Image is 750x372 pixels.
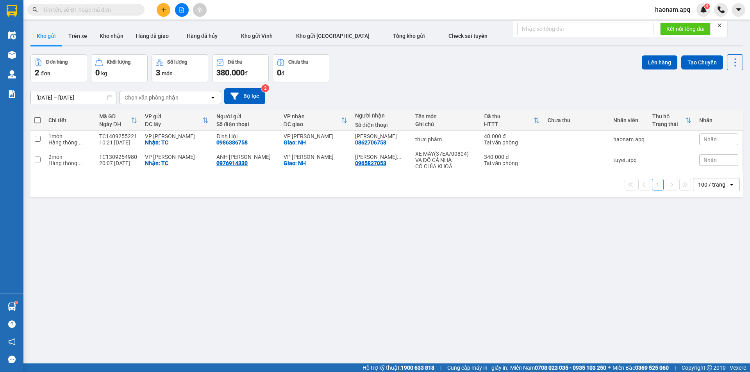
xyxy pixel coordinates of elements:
button: plus [157,3,170,17]
div: Nhận: TC [145,160,209,166]
span: Kho gửi Vinh [241,33,273,39]
span: plus [161,7,166,12]
div: VP [PERSON_NAME] [145,154,209,160]
button: Bộ lọc [224,88,265,104]
img: solution-icon [8,90,16,98]
span: Miền Bắc [612,363,669,372]
img: warehouse-icon [8,31,16,39]
span: Miền Nam [510,363,606,372]
svg: open [210,94,216,101]
div: C HUYỀN [355,133,407,139]
div: XE MÁY(37EA/00804) VÀ ĐỒ CÁ NHẬ [415,151,477,163]
div: thực phẩm [415,136,477,142]
span: ... [77,139,82,146]
div: CÓ CHÌA KHOÁ [415,163,477,169]
img: logo-vxr [7,5,17,17]
div: Đơn hàng [46,59,68,65]
span: copyright [707,365,712,370]
img: warehouse-icon [8,303,16,311]
div: 0976914330 [216,160,248,166]
div: Tên món [415,113,477,119]
div: TC1309254980 [99,154,137,160]
span: 0 [277,68,281,77]
th: Toggle SortBy [95,110,141,131]
div: Người nhận [355,112,407,119]
strong: 0708 023 035 - 0935 103 250 [535,365,606,371]
div: ĐC lấy [145,121,202,127]
svg: open [729,182,735,188]
div: Chọn văn phòng nhận [125,94,179,101]
div: 2 món [48,154,91,160]
img: icon-new-feature [700,6,707,13]
div: 0986386758 [216,139,248,146]
span: Nhãn [704,136,717,142]
div: Ngày ĐH [99,121,131,127]
span: 0 [95,68,100,77]
div: VP nhận [284,113,341,119]
div: ANH LƯƠNG HỒNG ANH [355,154,407,160]
span: | [675,363,676,372]
button: Lên hàng [642,55,677,69]
button: Đã thu380.000đ [212,54,269,82]
span: Nhãn [704,157,717,163]
span: Hỗ trợ kỹ thuật: [362,363,434,372]
div: Khối lượng [107,59,130,65]
span: đ [245,70,248,77]
span: Kết nối tổng đài [666,25,704,33]
button: caret-down [732,3,745,17]
div: 1 món [48,133,91,139]
span: 4 [705,4,708,9]
span: notification [8,338,16,345]
div: Hàng thông thường [48,160,91,166]
th: Toggle SortBy [141,110,212,131]
span: aim [197,7,202,12]
div: Thu hộ [652,113,685,119]
strong: 0369 525 060 [635,365,669,371]
input: Tìm tên, số ĐT hoặc mã đơn [43,5,135,14]
span: caret-down [735,6,742,13]
span: 380.000 [216,68,245,77]
div: TC1409255221 [99,133,137,139]
div: ANH LƯƠNG VĂN PHI [216,154,275,160]
input: Nhập số tổng đài [517,23,654,35]
div: Số lượng [167,59,187,65]
div: 0965827053 [355,160,386,166]
span: Hàng đã hủy [187,33,218,39]
div: Đã thu [228,59,242,65]
div: Đình Hội [216,133,275,139]
div: Số điện thoại [216,121,275,127]
div: Chi tiết [48,117,91,123]
div: 10:21 [DATE] [99,139,137,146]
div: ĐC giao [284,121,341,127]
span: | [440,363,441,372]
span: Kho gửi [GEOGRAPHIC_DATA] [296,33,370,39]
div: Hàng thông thường [48,139,91,146]
div: Nhận: TC [145,139,209,146]
button: Hàng đã giao [130,27,175,45]
th: Toggle SortBy [280,110,351,131]
div: Nhãn [699,117,738,123]
button: Khối lượng0kg [91,54,148,82]
div: Chưa thu [548,117,605,123]
button: Kho gửi [30,27,62,45]
span: kg [101,70,107,77]
div: Giao: NH [284,160,347,166]
button: 1 [652,179,664,190]
span: file-add [179,7,184,12]
div: 100 / trang [698,181,725,189]
span: đ [281,70,284,77]
div: 0862706758 [355,139,386,146]
span: Tổng kho gửi [393,33,425,39]
div: VP [PERSON_NAME] [284,133,347,139]
div: VP [PERSON_NAME] [145,133,209,139]
div: Giao: NH [284,139,347,146]
div: VP [PERSON_NAME] [284,154,347,160]
button: Kết nối tổng đài [660,23,711,35]
span: ⚪️ [608,366,611,369]
button: Đơn hàng2đơn [30,54,87,82]
button: Kho nhận [93,27,130,45]
button: Chưa thu0đ [273,54,329,82]
span: 3 [156,68,160,77]
sup: 2 [261,84,269,92]
div: Số điện thoại [355,122,407,128]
